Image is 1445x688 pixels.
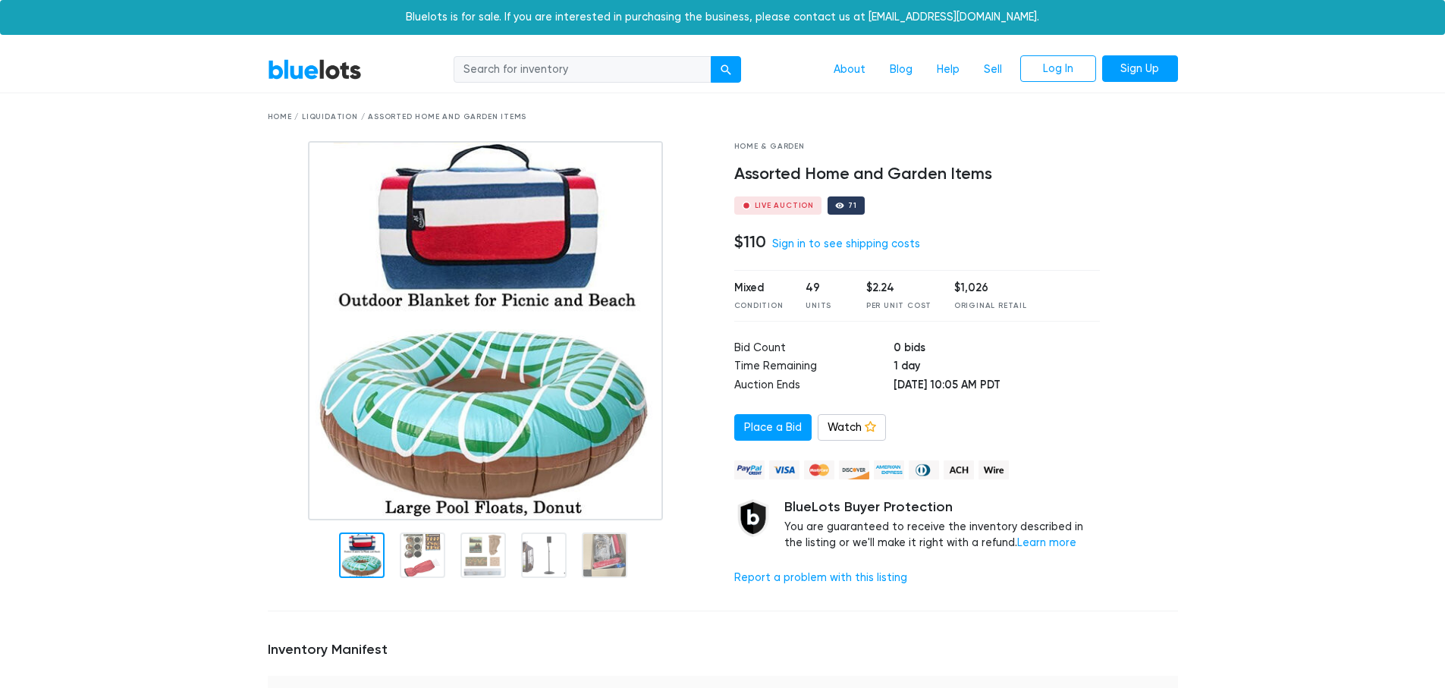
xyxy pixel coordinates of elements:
td: Time Remaining [734,358,894,377]
a: Log In [1020,55,1096,83]
img: visa-79caf175f036a155110d1892330093d4c38f53c55c9ec9e2c3a54a56571784bb.png [769,460,799,479]
h4: Assorted Home and Garden Items [734,165,1101,184]
div: 49 [806,280,843,297]
img: american_express-ae2a9f97a040b4b41f6397f7637041a5861d5f99d0716c09922aba4e24c8547d.png [874,460,904,479]
div: Live Auction [755,202,815,209]
a: Blog [878,55,925,84]
a: Help [925,55,972,84]
img: 0c7911c9-36f2-480d-9a0c-8168d84ba9d0-1743443932.jpg [308,141,663,520]
div: 71 [848,202,857,209]
h5: Inventory Manifest [268,642,1178,658]
img: buyer_protection_shield-3b65640a83011c7d3ede35a8e5a80bfdfaa6a97447f0071c1475b91a4b0b3d01.png [734,499,772,537]
h4: $110 [734,232,766,252]
a: Sign in to see shipping costs [772,237,920,250]
a: Place a Bid [734,414,812,441]
a: About [821,55,878,84]
div: Home & Garden [734,141,1101,152]
img: mastercard-42073d1d8d11d6635de4c079ffdb20a4f30a903dc55d1612383a1b395dd17f39.png [804,460,834,479]
div: Units [806,300,843,312]
td: Bid Count [734,340,894,359]
img: ach-b7992fed28a4f97f893c574229be66187b9afb3f1a8d16a4691d3d3140a8ab00.png [944,460,974,479]
a: Sign Up [1102,55,1178,83]
td: 0 bids [894,340,1100,359]
div: Home / Liquidation / Assorted Home and Garden Items [268,112,1178,123]
input: Search for inventory [454,56,712,83]
img: wire-908396882fe19aaaffefbd8e17b12f2f29708bd78693273c0e28e3a24408487f.png [979,460,1009,479]
img: discover-82be18ecfda2d062aad2762c1ca80e2d36a4073d45c9e0ffae68cd515fbd3d32.png [839,460,869,479]
a: Learn more [1017,536,1076,549]
h5: BlueLots Buyer Protection [784,499,1101,516]
td: [DATE] 10:05 AM PDT [894,377,1100,396]
a: Report a problem with this listing [734,571,907,584]
div: $1,026 [954,280,1027,297]
a: Watch [818,414,886,441]
div: Condition [734,300,784,312]
div: $2.24 [866,280,931,297]
a: Sell [972,55,1014,84]
td: Auction Ends [734,377,894,396]
img: diners_club-c48f30131b33b1bb0e5d0e2dbd43a8bea4cb12cb2961413e2f4250e06c020426.png [909,460,939,479]
div: You are guaranteed to receive the inventory described in the listing or we'll make it right with ... [784,499,1101,551]
div: Original Retail [954,300,1027,312]
img: paypal_credit-80455e56f6e1299e8d57f40c0dcee7b8cd4ae79b9eccbfc37e2480457ba36de9.png [734,460,765,479]
div: Mixed [734,280,784,297]
td: 1 day [894,358,1100,377]
div: Per Unit Cost [866,300,931,312]
a: BlueLots [268,58,362,80]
